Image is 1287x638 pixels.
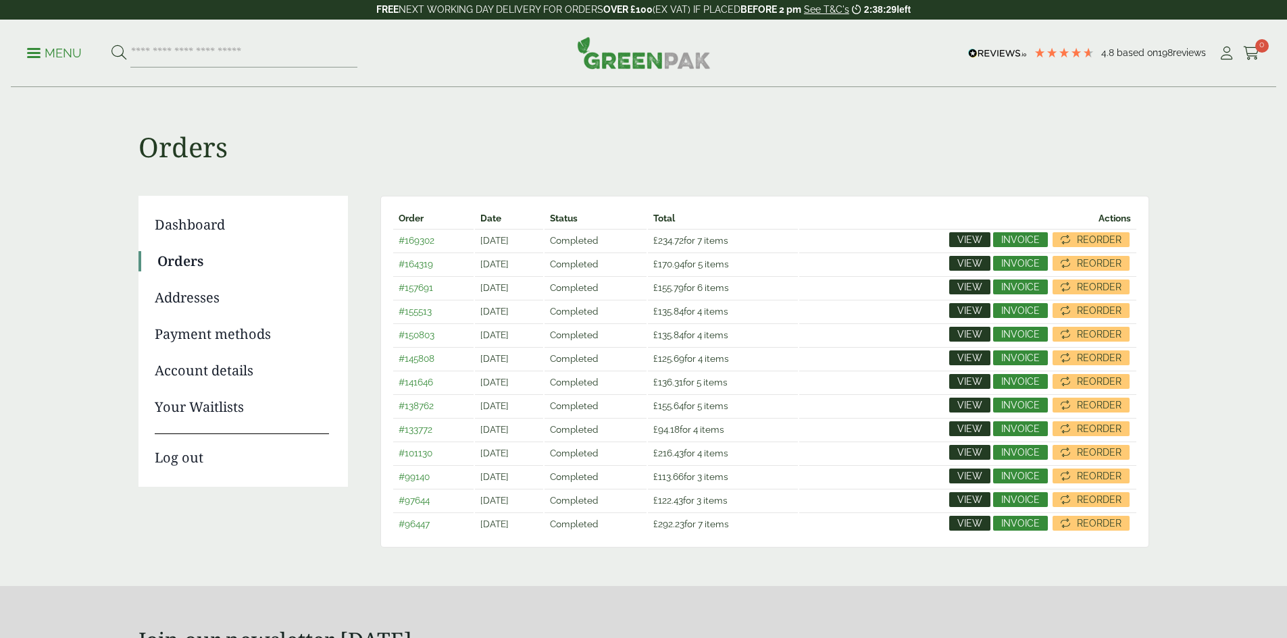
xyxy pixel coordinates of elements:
[603,4,653,15] strong: OVER £100
[155,324,329,344] a: Payment methods
[653,282,658,293] span: £
[399,448,432,458] a: #101130
[897,4,911,15] span: left
[993,327,1048,342] a: Invoice
[648,489,798,511] td: for 3 items
[480,519,509,529] time: [DATE]
[1077,448,1121,457] span: Reorder
[155,361,329,381] a: Account details
[1053,492,1130,507] a: Reorder
[993,232,1048,247] a: Invoice
[957,471,982,481] span: View
[480,306,509,317] time: [DATE]
[399,282,433,293] a: #157691
[1001,329,1040,339] span: Invoice
[399,306,432,317] a: #155513
[1001,519,1040,528] span: Invoice
[1077,519,1121,528] span: Reorder
[545,512,647,535] td: Completed
[1101,47,1117,58] span: 4.8
[399,400,434,411] a: #138762
[653,424,680,435] span: 94.18
[155,433,329,468] a: Log out
[653,377,683,388] span: 136.31
[399,259,433,269] a: #164319
[480,329,509,340] time: [DATE]
[957,424,982,433] span: View
[957,259,982,268] span: View
[27,45,82,61] p: Menu
[993,421,1048,436] a: Invoice
[1077,306,1121,315] span: Reorder
[545,252,647,275] td: Completed
[804,4,849,15] a: See T&C's
[480,495,509,506] time: [DATE]
[1053,280,1130,294] a: Reorder
[545,229,647,251] td: Completed
[957,495,982,504] span: View
[155,288,329,308] a: Addresses
[949,374,990,389] a: View
[949,421,990,436] a: View
[957,282,982,292] span: View
[653,213,675,223] span: Total
[1001,471,1040,481] span: Invoice
[648,512,798,535] td: for 7 items
[545,300,647,322] td: Completed
[480,235,509,246] time: [DATE]
[480,259,509,269] time: [DATE]
[968,49,1027,58] img: REVIEWS.io
[480,448,509,458] time: [DATE]
[648,252,798,275] td: for 5 items
[653,377,658,388] span: £
[653,306,684,317] span: 135.84
[545,489,647,511] td: Completed
[1053,398,1130,413] a: Reorder
[1077,235,1121,244] span: Reorder
[949,232,990,247] a: View
[648,371,798,393] td: for 5 items
[1001,424,1040,433] span: Invoice
[653,448,658,458] span: £
[949,303,990,318] a: View
[1001,353,1040,363] span: Invoice
[399,213,424,223] span: Order
[545,276,647,298] td: Completed
[1001,259,1040,268] span: Invoice
[1099,213,1131,223] span: Actions
[653,400,684,411] span: 155.64
[1001,448,1040,457] span: Invoice
[993,280,1048,294] a: Invoice
[653,259,684,269] span: 170.94
[1001,495,1040,504] span: Invoice
[653,306,658,317] span: £
[27,45,82,59] a: Menu
[993,398,1048,413] a: Invoice
[1053,516,1130,531] a: Reorder
[1243,47,1260,60] i: Cart
[399,235,434,246] a: #169302
[957,519,982,528] span: View
[545,371,647,393] td: Completed
[653,329,684,340] span: 135.84
[545,418,647,440] td: Completed
[653,471,658,482] span: £
[1218,47,1235,60] i: My Account
[949,516,990,531] a: View
[1001,235,1040,244] span: Invoice
[653,519,684,529] span: 292.23
[399,519,430,529] a: #96447
[864,4,897,15] span: 2:38:29
[949,398,990,413] a: View
[648,323,798,346] td: for 4 items
[648,465,798,487] td: for 3 items
[653,235,658,246] span: £
[648,276,798,298] td: for 6 items
[949,492,990,507] a: View
[653,282,684,293] span: 155.79
[648,394,798,417] td: for 5 items
[545,394,647,417] td: Completed
[399,471,430,482] a: #99140
[138,88,1149,163] h1: Orders
[480,213,501,223] span: Date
